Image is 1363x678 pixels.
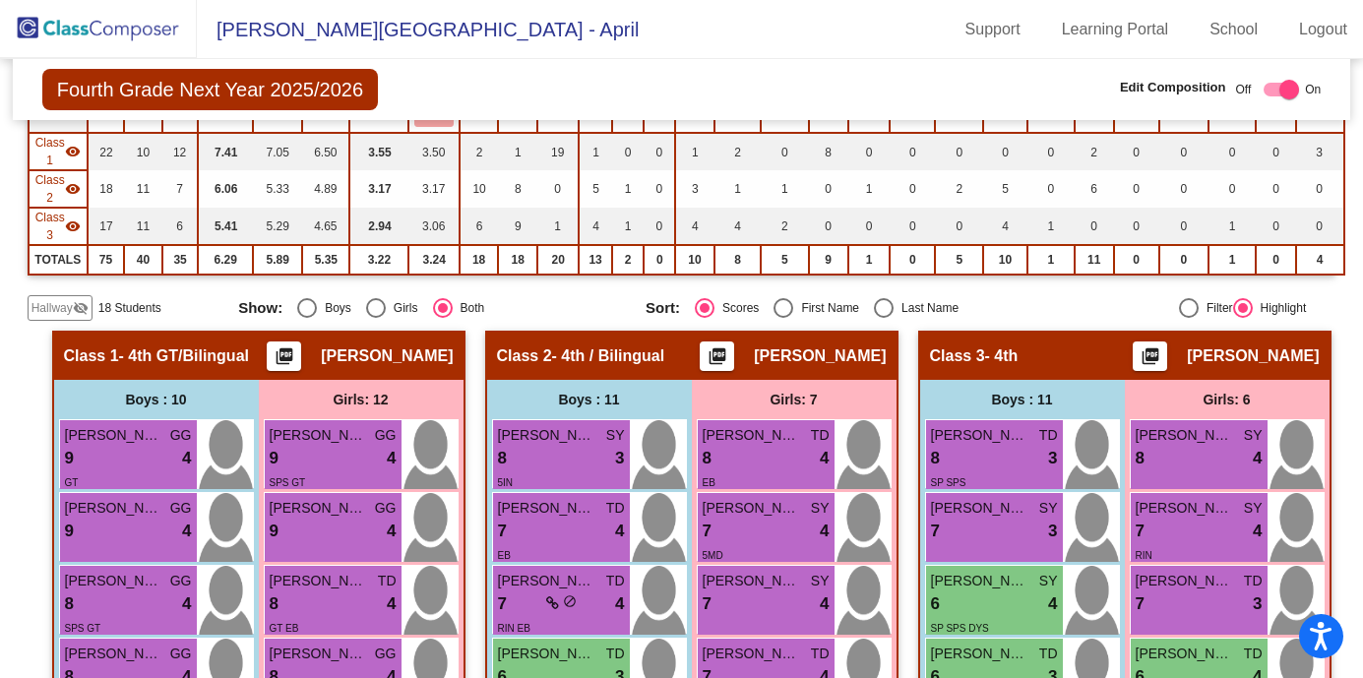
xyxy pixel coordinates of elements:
td: TOTALS [29,245,88,275]
span: Sort: [646,299,680,317]
span: TD [1039,425,1058,446]
div: Highlight [1253,299,1307,317]
span: GG [375,644,397,664]
span: 4 [1253,519,1262,544]
mat-icon: visibility [65,144,81,159]
td: 5 [761,245,808,275]
td: 3.24 [408,245,459,275]
td: 3.55 [349,133,408,170]
mat-radio-group: Select an option [238,298,631,318]
button: Print Students Details [1133,341,1167,371]
td: 0 [890,245,935,275]
td: 18 [460,245,499,275]
span: EB [498,550,511,561]
span: [PERSON_NAME] [498,498,596,519]
td: 5.41 [198,208,253,245]
td: 0 [1027,133,1075,170]
td: 1 [1027,208,1075,245]
td: 0 [809,208,848,245]
div: Both [453,299,485,317]
span: Hallway [31,299,73,317]
span: TD [606,498,625,519]
span: [PERSON_NAME] [270,425,368,446]
span: 8 [498,446,507,471]
td: 0 [1159,133,1208,170]
span: 4 [182,591,191,617]
span: TD [1039,644,1058,664]
td: 9 [498,208,537,245]
span: SPS GT [270,477,306,488]
span: 4 [182,446,191,471]
td: 6 [460,208,499,245]
span: [PERSON_NAME] [1136,425,1234,446]
span: SY [606,425,625,446]
td: 4.65 [302,208,349,245]
span: [PERSON_NAME] [703,571,801,591]
td: 1 [1208,208,1256,245]
span: TD [811,425,830,446]
span: Class 1 [35,134,65,169]
td: 75 [88,245,124,275]
span: [PERSON_NAME] [498,644,596,664]
td: 4 [983,208,1026,245]
td: 13 [579,245,612,275]
td: 1 [612,208,645,245]
span: 6 [931,591,940,617]
td: 0 [1256,245,1295,275]
td: 2 [1075,133,1114,170]
td: 0 [644,208,675,245]
td: 8 [714,245,762,275]
span: TD [1244,571,1263,591]
td: 17 [88,208,124,245]
span: SPS GT [65,623,101,634]
td: 22 [88,133,124,170]
span: [PERSON_NAME] [270,644,368,664]
td: 5 [983,170,1026,208]
td: 0 [1256,133,1295,170]
span: [PERSON_NAME] [65,498,163,519]
span: GG [170,425,192,446]
td: 0 [537,170,579,208]
td: 4.89 [302,170,349,208]
td: 0 [644,245,675,275]
span: SP SPS [931,477,966,488]
td: 0 [1027,170,1075,208]
span: [PERSON_NAME] [703,425,801,446]
td: 9 [809,245,848,275]
mat-icon: visibility [65,218,81,234]
td: 2 [714,133,762,170]
span: 7 [931,519,940,544]
td: 7.05 [253,133,302,170]
button: Print Students Details [700,341,734,371]
td: 0 [848,133,890,170]
span: [PERSON_NAME] [931,425,1029,446]
span: - 4th / Bilingual [552,346,665,366]
span: [PERSON_NAME] [703,644,801,664]
span: 4 [820,591,829,617]
div: Last Name [894,299,959,317]
td: 0 [890,208,935,245]
div: Scores [714,299,759,317]
td: 1 [579,133,612,170]
span: TD [606,644,625,664]
td: 3 [1296,133,1344,170]
span: SY [811,498,830,519]
td: 0 [1159,208,1208,245]
td: 0 [1296,208,1344,245]
td: 2 [460,133,499,170]
span: 9 [65,519,74,544]
span: 4 [1253,446,1262,471]
div: Girls: 12 [259,380,464,419]
span: [PERSON_NAME] [1136,571,1234,591]
td: 10 [983,245,1026,275]
span: 18 Students [98,299,161,317]
td: Rosie Jauregui - 4th / Bilingual [29,170,88,208]
span: [PERSON_NAME] [65,425,163,446]
span: 8 [703,446,712,471]
span: 8 [931,446,940,471]
span: 4 [182,519,191,544]
td: 3.17 [349,170,408,208]
a: Learning Portal [1046,14,1185,45]
td: 5.33 [253,170,302,208]
mat-radio-group: Select an option [646,298,1038,318]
